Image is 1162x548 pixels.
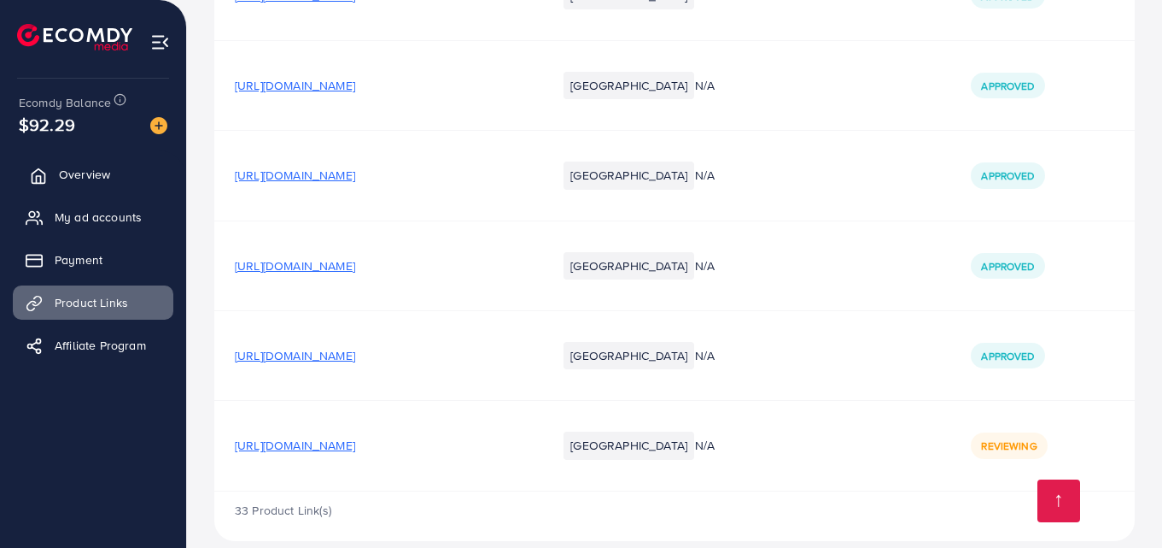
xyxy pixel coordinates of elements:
[981,79,1034,93] span: Approved
[981,168,1034,183] span: Approved
[235,167,355,184] span: [URL][DOMAIN_NAME]
[13,157,173,192] a: Overview
[563,342,694,369] li: [GEOGRAPHIC_DATA]
[150,117,167,134] img: image
[695,77,715,94] span: N/A
[17,24,132,50] img: logo
[55,337,146,354] span: Affiliate Program
[13,286,173,320] a: Product Links
[235,502,331,519] span: 33 Product Link(s)
[13,200,173,234] a: My ad accounts
[563,432,694,459] li: [GEOGRAPHIC_DATA]
[59,166,110,183] span: Overview
[235,347,355,364] span: [URL][DOMAIN_NAME]
[981,439,1036,453] span: Reviewing
[563,72,694,99] li: [GEOGRAPHIC_DATA]
[235,437,355,454] span: [URL][DOMAIN_NAME]
[13,243,173,277] a: Payment
[981,349,1034,363] span: Approved
[695,437,715,454] span: N/A
[19,112,75,137] span: $92.29
[981,259,1034,274] span: Approved
[55,294,128,311] span: Product Links
[150,32,170,52] img: menu
[563,162,694,189] li: [GEOGRAPHIC_DATA]
[695,167,715,184] span: N/A
[19,94,111,111] span: Ecomdy Balance
[563,252,694,280] li: [GEOGRAPHIC_DATA]
[55,251,102,268] span: Payment
[695,257,715,274] span: N/A
[1089,471,1149,535] iframe: Chat
[695,347,715,364] span: N/A
[235,77,355,94] span: [URL][DOMAIN_NAME]
[55,209,142,226] span: My ad accounts
[235,257,355,274] span: [URL][DOMAIN_NAME]
[13,328,173,362] a: Affiliate Program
